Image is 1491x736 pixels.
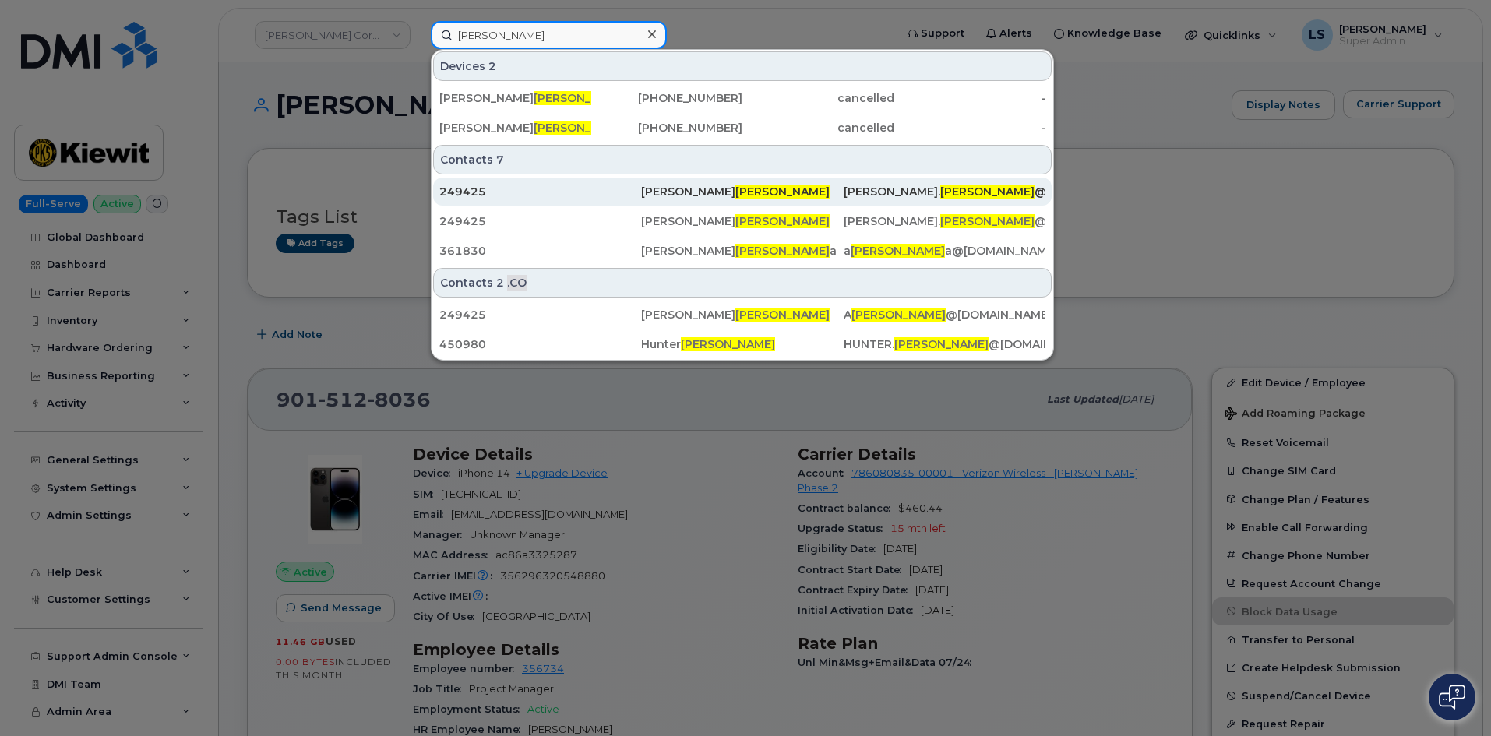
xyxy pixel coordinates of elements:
[439,307,641,322] div: 249425
[851,244,945,258] span: [PERSON_NAME]
[844,184,1045,199] div: [PERSON_NAME]. @[PERSON_NAME][DOMAIN_NAME]
[641,213,843,229] div: [PERSON_NAME]
[735,244,830,258] span: [PERSON_NAME]
[439,120,591,136] div: [PERSON_NAME]
[496,275,504,291] span: 2
[735,214,830,228] span: [PERSON_NAME]
[433,114,1052,142] a: [PERSON_NAME][PERSON_NAME][PHONE_NUMBER]cancelled-
[844,336,1045,352] div: HUNTER. @[DOMAIN_NAME]
[894,90,1046,106] div: -
[641,184,843,199] div: [PERSON_NAME]
[433,301,1052,329] a: 249425[PERSON_NAME][PERSON_NAME]A[PERSON_NAME]@[DOMAIN_NAME]
[433,207,1052,235] a: 249425[PERSON_NAME][PERSON_NAME][PERSON_NAME].[PERSON_NAME]@[PERSON_NAME][DOMAIN_NAME]
[439,243,641,259] div: 361830
[534,121,628,135] span: [PERSON_NAME]
[433,178,1052,206] a: 249425[PERSON_NAME][PERSON_NAME][PERSON_NAME].[PERSON_NAME]@[PERSON_NAME][DOMAIN_NAME]
[439,336,641,352] div: 450980
[433,268,1052,298] div: Contacts
[439,184,641,199] div: 249425
[844,213,1045,229] div: [PERSON_NAME]. @[PERSON_NAME][DOMAIN_NAME]
[496,152,504,167] span: 7
[940,214,1035,228] span: [PERSON_NAME]
[433,84,1052,112] a: [PERSON_NAME][PERSON_NAME][PHONE_NUMBER]cancelled-
[641,243,843,259] div: [PERSON_NAME] a
[940,185,1035,199] span: [PERSON_NAME]
[735,308,830,322] span: [PERSON_NAME]
[591,120,743,136] div: [PHONE_NUMBER]
[641,336,843,352] div: Hunter
[742,90,894,106] div: cancelled
[433,51,1052,81] div: Devices
[488,58,496,74] span: 2
[439,213,641,229] div: 249425
[742,120,894,136] div: cancelled
[851,308,946,322] span: [PERSON_NAME]
[894,337,989,351] span: [PERSON_NAME]
[1439,685,1465,710] img: Open chat
[894,120,1046,136] div: -
[844,307,1045,322] div: A @[DOMAIN_NAME]
[591,90,743,106] div: [PHONE_NUMBER]
[439,90,591,106] div: [PERSON_NAME]
[641,307,843,322] div: [PERSON_NAME]
[681,337,775,351] span: [PERSON_NAME]
[735,185,830,199] span: [PERSON_NAME]
[534,91,628,105] span: [PERSON_NAME]
[433,145,1052,174] div: Contacts
[844,243,1045,259] div: a a@[DOMAIN_NAME]
[433,237,1052,265] a: 361830[PERSON_NAME][PERSON_NAME]aa[PERSON_NAME]a@[DOMAIN_NAME]
[433,330,1052,358] a: 450980Hunter[PERSON_NAME]HUNTER.[PERSON_NAME]@[DOMAIN_NAME]
[507,275,527,291] span: .CO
